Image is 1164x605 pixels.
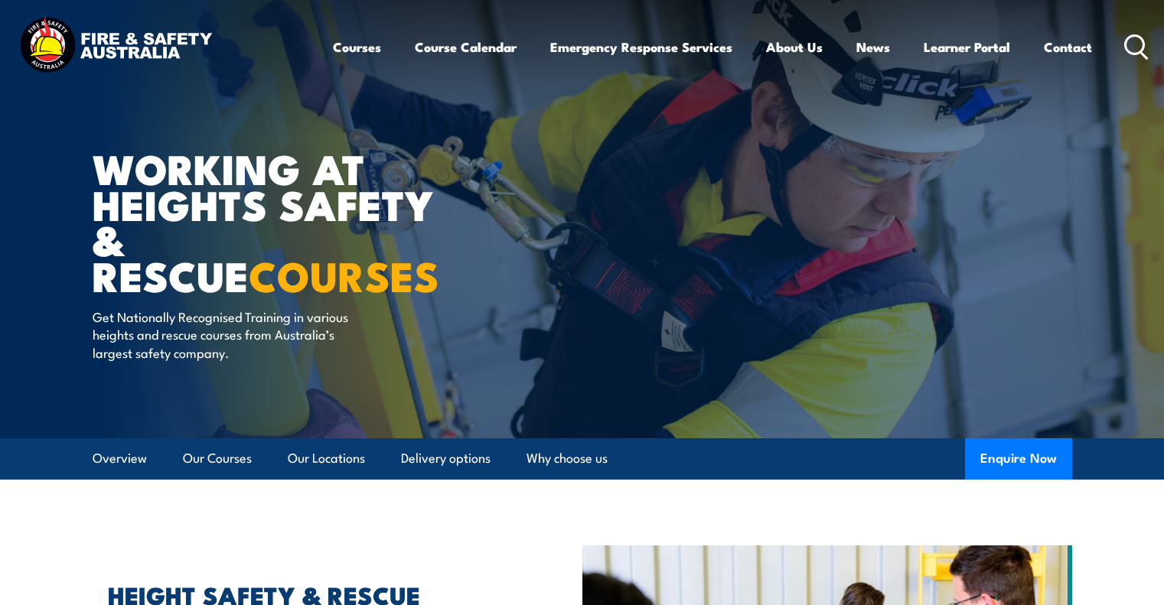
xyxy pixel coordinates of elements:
strong: COURSES [249,242,439,306]
a: Overview [93,438,147,479]
a: Our Courses [183,438,252,479]
a: Why choose us [527,438,608,479]
button: Enquire Now [965,438,1072,480]
a: Contact [1044,27,1092,67]
a: About Us [766,27,823,67]
p: Get Nationally Recognised Training in various heights and rescue courses from Australia’s largest... [93,307,372,361]
a: Emergency Response Services [550,27,732,67]
a: Learner Portal [924,27,1010,67]
a: News [856,27,890,67]
a: Our Locations [288,438,365,479]
a: Courses [333,27,381,67]
h1: WORKING AT HEIGHTS SAFETY & RESCUE [93,150,471,293]
a: Course Calendar [415,27,517,67]
a: Delivery options [401,438,491,479]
